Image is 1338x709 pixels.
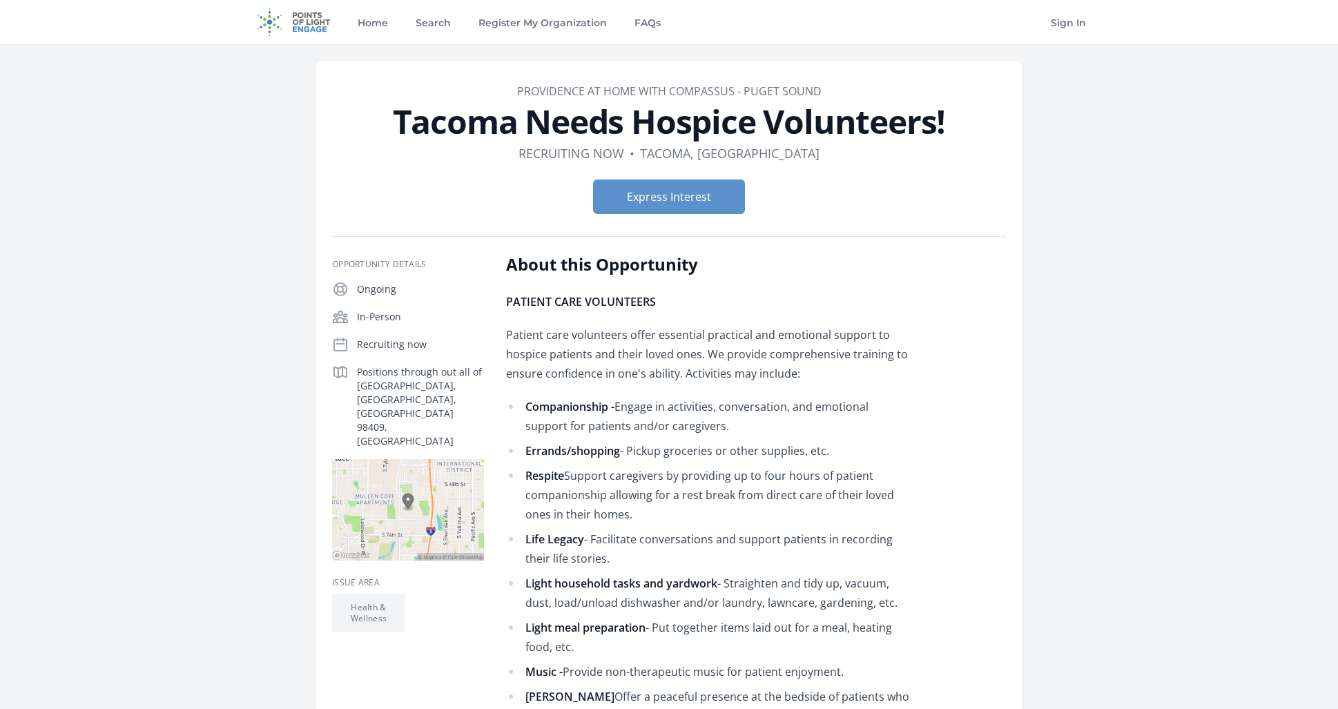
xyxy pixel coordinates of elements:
[640,144,820,163] dd: Tacoma, [GEOGRAPHIC_DATA]
[525,399,614,414] strong: Companionship -
[357,338,484,351] p: Recruiting now
[525,443,620,458] strong: Errands/shopping
[506,325,910,383] p: Patient care volunteers offer essential practical and emotional support to hospice patients and t...
[506,441,910,460] li: - Pickup groceries or other supplies, etc.
[518,144,624,163] dd: Recruiting now
[525,532,584,547] strong: Life Legacy
[332,259,484,270] h3: Opportunity Details
[506,294,656,309] strong: PATIENT CARE VOLUNTEERS
[525,664,563,679] strong: Music -
[357,365,484,448] p: Positions through out all of [GEOGRAPHIC_DATA], [GEOGRAPHIC_DATA], [GEOGRAPHIC_DATA] 98409, [GEOG...
[506,253,910,275] h2: About this Opportunity
[506,397,910,436] li: Engage in activities, conversation, and emotional support for patients and/or caregivers.
[332,577,484,588] h3: Issue area
[630,144,634,163] div: •
[517,84,822,99] a: Providence at Home with Compassus - Puget Sound
[525,468,564,483] strong: Respite
[506,574,910,612] li: - Straighten and tidy up, vacuum, dust, load/unload dishwasher and/or laundry, lawncare, gardenin...
[332,459,484,561] img: Map
[357,310,484,324] p: In-Person
[357,282,484,296] p: Ongoing
[525,620,646,635] strong: Light meal preparation
[506,618,910,657] li: - Put together items laid out for a meal, heating food, etc.
[525,689,614,704] strong: [PERSON_NAME]
[506,530,910,568] li: - Facilitate conversations and support patients in recording their life stories.
[332,105,1006,138] h1: Tacoma Needs Hospice Volunteers!
[525,576,717,591] strong: Light household tasks and yardwork
[506,466,910,524] li: Support caregivers by providing up to four hours of patient companionship allowing for a rest bre...
[593,179,745,214] button: Express Interest
[506,662,910,681] li: Provide non-therapeutic music for patient enjoyment.
[332,594,405,632] li: Health & Wellness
